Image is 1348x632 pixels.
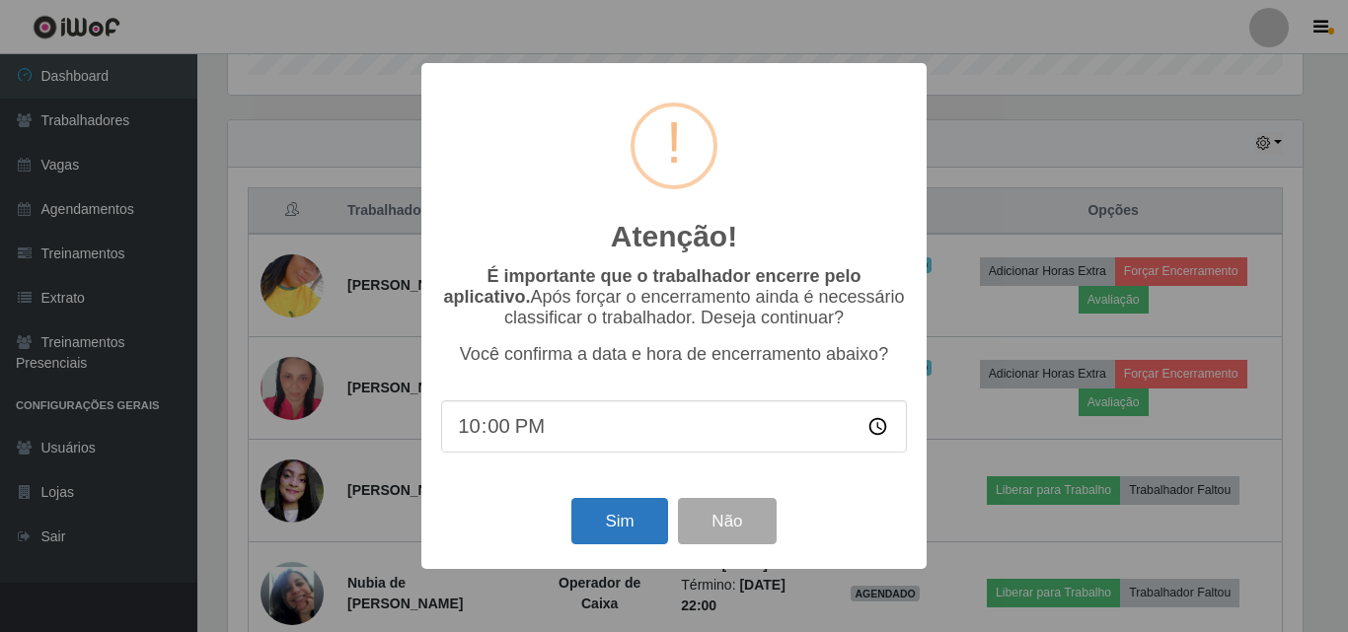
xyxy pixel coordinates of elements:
[611,219,737,254] h2: Atenção!
[571,498,667,544] button: Sim
[441,266,907,328] p: Após forçar o encerramento ainda é necessário classificar o trabalhador. Deseja continuar?
[678,498,776,544] button: Não
[443,266,861,307] b: É importante que o trabalhador encerre pelo aplicativo.
[441,344,907,365] p: Você confirma a data e hora de encerramento abaixo?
